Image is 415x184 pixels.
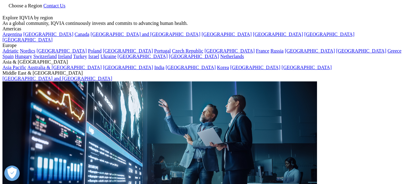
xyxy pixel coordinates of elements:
[103,48,153,53] a: [GEOGRAPHIC_DATA]
[2,70,403,76] div: Middle East & [GEOGRAPHIC_DATA]
[2,43,403,48] div: Europe
[2,37,53,42] a: [GEOGRAPHIC_DATA]
[304,32,354,37] a: [GEOGRAPHIC_DATA]
[2,15,403,21] div: Explore IQVIA by region
[2,21,403,26] div: As a global community, IQVIA continuously invests and commits to advancing human health.
[166,65,216,70] a: [GEOGRAPHIC_DATA]
[2,32,22,37] a: Argentina
[27,65,102,70] a: Australia & [GEOGRAPHIC_DATA]
[154,65,164,70] a: India
[88,54,100,59] a: Israel
[91,32,200,37] a: [GEOGRAPHIC_DATA] and [GEOGRAPHIC_DATA]
[100,54,116,59] a: Ukraine
[20,48,35,53] a: Nordics
[217,65,229,70] a: Korea
[169,54,219,59] a: [GEOGRAPHIC_DATA]
[118,54,168,59] a: [GEOGRAPHIC_DATA]
[202,32,252,37] a: [GEOGRAPHIC_DATA]
[23,32,73,37] a: [GEOGRAPHIC_DATA]
[2,26,403,32] div: Americas
[205,48,255,53] a: [GEOGRAPHIC_DATA]
[4,166,20,181] button: Abrir preferências
[103,65,153,70] a: [GEOGRAPHIC_DATA]
[256,48,269,53] a: France
[9,3,42,8] span: Choose a Region
[58,54,72,59] a: Ireland
[271,48,284,53] a: Russia
[2,59,403,65] div: Asia & [GEOGRAPHIC_DATA]
[336,48,386,53] a: [GEOGRAPHIC_DATA]
[253,32,303,37] a: [GEOGRAPHIC_DATA]
[75,32,89,37] a: Canada
[220,54,244,59] a: Netherlands
[230,65,280,70] a: [GEOGRAPHIC_DATA]
[2,76,112,81] a: [GEOGRAPHIC_DATA] and [GEOGRAPHIC_DATA]
[15,54,32,59] a: Hungary
[387,48,401,53] a: Greece
[33,54,57,59] a: Switzerland
[2,54,14,59] a: Spain
[2,48,18,53] a: Adriatic
[172,48,203,53] a: Czech Republic
[88,48,101,53] a: Poland
[2,65,26,70] a: Asia Pacific
[43,3,65,8] a: Contact Us
[37,48,87,53] a: [GEOGRAPHIC_DATA]
[285,48,335,53] a: [GEOGRAPHIC_DATA]
[154,48,171,53] a: Portugal
[73,54,87,59] a: Turkey
[282,65,332,70] a: [GEOGRAPHIC_DATA]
